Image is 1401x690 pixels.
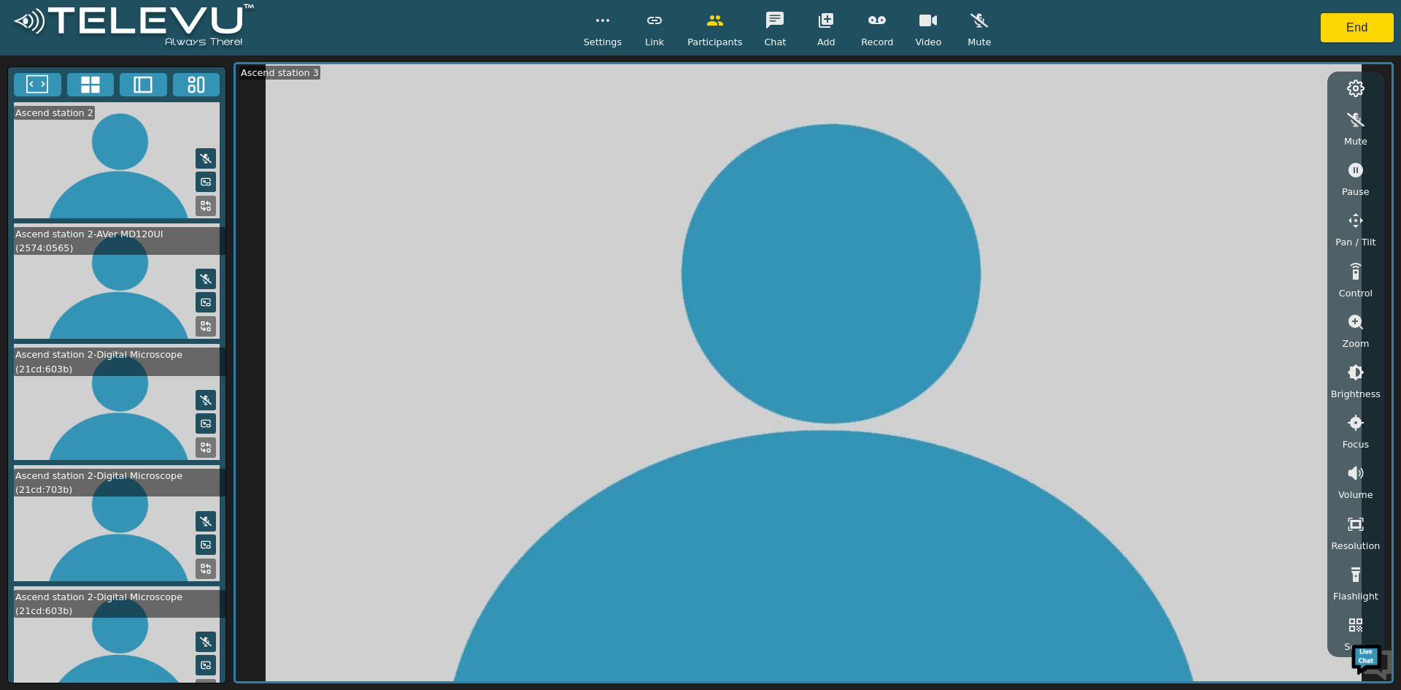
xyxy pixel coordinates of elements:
[14,348,225,375] div: Ascend station 2-Digital Microscope (21cd:603b)
[861,35,893,49] span: Record
[196,511,216,532] button: Mute
[196,632,216,652] button: Mute
[196,655,216,675] button: Picture in Picture
[120,73,167,96] button: Two Window Medium
[764,35,786,49] span: Chat
[584,35,622,49] span: Settings
[645,35,664,49] span: Link
[25,68,61,104] img: d_736959983_company_1615157101543_736959983
[1335,235,1375,249] span: Pan / Tilt
[196,316,216,337] button: Replace Feed
[85,184,201,331] span: We're online!
[1350,639,1394,683] img: Chat Widget
[1344,640,1367,653] span: Scan
[687,35,742,49] span: Participants
[1321,13,1394,42] button: End
[1331,387,1381,401] span: Brightness
[915,35,941,49] span: Video
[1342,185,1370,199] span: Pause
[14,106,95,120] div: Ascend station 2
[14,227,225,255] div: Ascend station 2-AVer MD120UI (2574:0565)
[196,413,216,434] button: Picture in Picture
[968,35,991,49] span: Mute
[67,73,115,96] button: 4x4
[196,292,216,313] button: Picture in Picture
[173,73,220,96] button: Three Window Medium
[14,73,61,96] button: Fullscreen
[196,534,216,555] button: Picture in Picture
[196,437,216,458] button: Replace Feed
[1342,337,1369,350] span: Zoom
[196,148,216,169] button: Mute
[239,7,274,42] div: Minimize live chat window
[196,172,216,192] button: Picture in Picture
[1333,589,1378,603] span: Flashlight
[196,559,216,579] button: Replace Feed
[76,77,245,96] div: Chat with us now
[7,399,278,450] textarea: Type your message and hit 'Enter'
[1343,437,1370,451] span: Focus
[1331,539,1380,553] span: Resolution
[196,269,216,289] button: Mute
[1344,134,1367,148] span: Mute
[14,469,225,497] div: Ascend station 2-Digital Microscope (21cd:703b)
[1338,488,1373,502] span: Volume
[196,196,216,216] button: Replace Feed
[196,390,216,410] button: Mute
[1339,286,1373,300] span: Control
[14,590,225,618] div: Ascend station 2-Digital Microscope (21cd:603b)
[239,66,320,80] div: Ascend station 3
[817,35,835,49] span: Add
